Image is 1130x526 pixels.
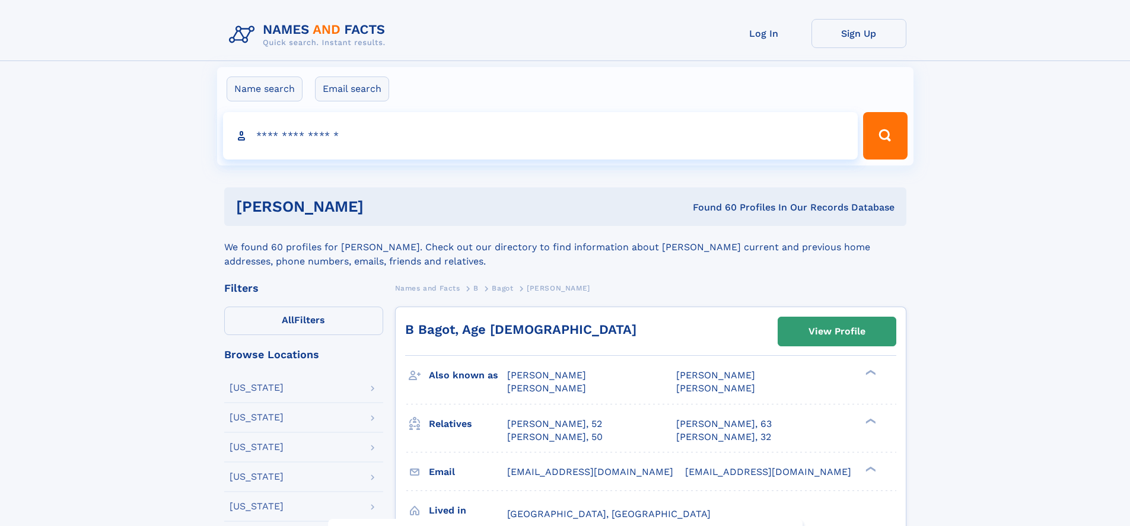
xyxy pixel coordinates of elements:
[507,417,602,431] a: [PERSON_NAME], 52
[808,318,865,345] div: View Profile
[473,284,479,292] span: B
[507,369,586,381] span: [PERSON_NAME]
[429,462,507,482] h3: Email
[676,417,772,431] a: [PERSON_NAME], 63
[676,431,771,444] a: [PERSON_NAME], 32
[429,414,507,434] h3: Relatives
[863,112,907,160] button: Search Button
[507,382,586,394] span: [PERSON_NAME]
[230,442,284,452] div: [US_STATE]
[224,349,383,360] div: Browse Locations
[507,431,603,444] a: [PERSON_NAME], 50
[224,283,383,294] div: Filters
[230,502,284,511] div: [US_STATE]
[395,280,460,295] a: Names and Facts
[528,201,895,214] div: Found 60 Profiles In Our Records Database
[527,284,590,292] span: [PERSON_NAME]
[405,322,636,337] a: B Bagot, Age [DEMOGRAPHIC_DATA]
[236,199,529,214] h1: [PERSON_NAME]
[811,19,906,48] a: Sign Up
[282,314,294,326] span: All
[717,19,811,48] a: Log In
[507,508,711,519] span: [GEOGRAPHIC_DATA], [GEOGRAPHIC_DATA]
[685,466,851,477] span: [EMAIL_ADDRESS][DOMAIN_NAME]
[676,369,755,381] span: [PERSON_NAME]
[862,465,877,473] div: ❯
[224,307,383,335] label: Filters
[223,112,858,160] input: search input
[473,280,479,295] a: B
[224,226,906,269] div: We found 60 profiles for [PERSON_NAME]. Check out our directory to find information about [PERSON...
[676,382,755,394] span: [PERSON_NAME]
[492,280,513,295] a: Bagot
[862,369,877,377] div: ❯
[507,466,673,477] span: [EMAIL_ADDRESS][DOMAIN_NAME]
[492,284,513,292] span: Bagot
[227,76,303,101] label: Name search
[429,365,507,385] h3: Also known as
[230,413,284,422] div: [US_STATE]
[224,19,395,51] img: Logo Names and Facts
[429,501,507,521] h3: Lived in
[315,76,389,101] label: Email search
[778,317,896,346] a: View Profile
[862,417,877,425] div: ❯
[230,472,284,482] div: [US_STATE]
[230,383,284,393] div: [US_STATE]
